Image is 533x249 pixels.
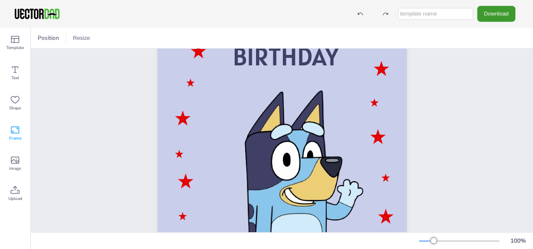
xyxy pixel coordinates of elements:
input: template name [398,8,473,20]
span: Image [9,165,21,172]
span: BIRTHDAY [233,40,339,73]
button: Download [477,6,515,21]
span: Upload [8,195,22,202]
button: Resize [70,31,93,45]
span: Template [6,44,24,51]
span: Frame [9,135,21,142]
img: VectorDad-1.png [13,8,61,20]
span: Text [11,75,19,81]
span: Shape [9,105,21,112]
span: Position [36,34,61,42]
div: 100 % [508,237,528,245]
